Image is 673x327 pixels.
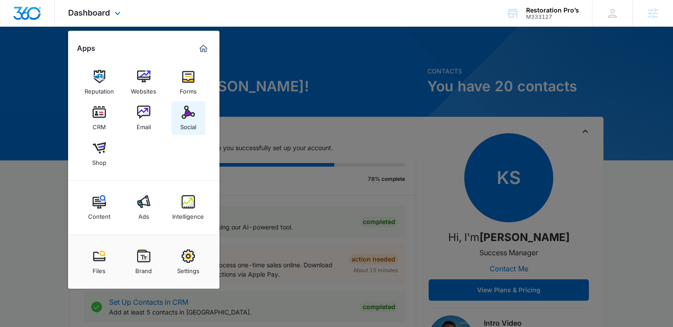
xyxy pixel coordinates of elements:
a: Brand [127,245,161,279]
a: Marketing 360® Dashboard [196,41,211,56]
a: Reputation [82,65,116,99]
div: Brand [135,263,152,274]
div: Websites [131,83,156,95]
div: Email [137,119,151,131]
div: Intelligence [172,208,204,220]
a: Shop [82,137,116,171]
div: Ads [138,208,149,220]
a: Forms [171,65,205,99]
div: Forms [180,83,197,95]
a: Social [171,101,205,135]
a: Settings [171,245,205,279]
a: Intelligence [171,191,205,225]
a: Content [82,191,116,225]
span: Dashboard [68,8,110,17]
a: Ads [127,191,161,225]
div: Files [93,263,105,274]
div: Reputation [85,83,114,95]
div: Settings [177,263,199,274]
a: CRM [82,101,116,135]
div: Content [88,208,110,220]
a: Websites [127,65,161,99]
div: CRM [93,119,106,131]
h2: Apps [77,44,95,53]
div: Shop [92,155,106,166]
div: account id [526,14,579,20]
a: Files [82,245,116,279]
div: Social [180,119,196,131]
a: Email [127,101,161,135]
div: account name [526,7,579,14]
